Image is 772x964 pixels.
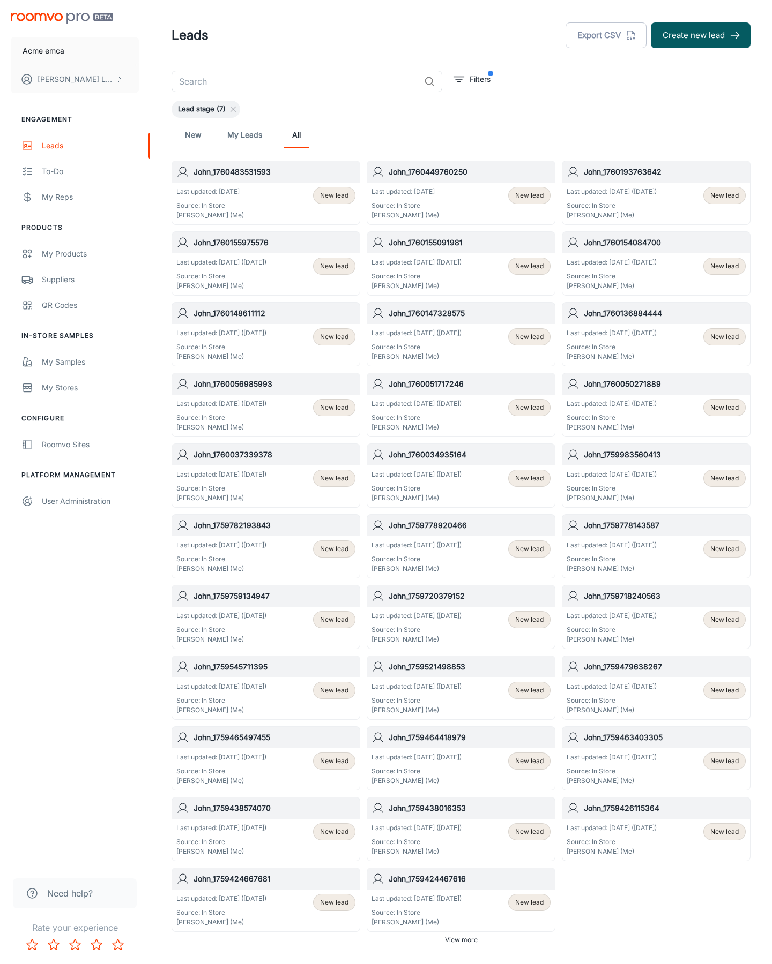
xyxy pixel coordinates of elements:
a: John_1759759134947Last updated: [DATE] ([DATE])Source: In Store[PERSON_NAME] (Me)New lead [172,585,360,649]
button: Rate 3 star [64,934,86,955]
p: [PERSON_NAME] (Me) [567,776,657,786]
h6: John_1760193763642 [584,166,746,178]
p: Source: In Store [176,766,266,776]
span: New lead [710,686,739,695]
h6: John_1760154084700 [584,237,746,248]
button: [PERSON_NAME] Leaptools [11,65,139,93]
p: [PERSON_NAME] (Me) [567,210,657,220]
h6: John_1760034935164 [389,449,551,461]
span: New lead [320,332,348,342]
button: Rate 2 star [43,934,64,955]
span: New lead [515,898,544,907]
p: [PERSON_NAME] (Me) [176,493,266,503]
a: John_1760449760250Last updated: [DATE]Source: In Store[PERSON_NAME] (Me)New lead [367,161,555,225]
p: [PERSON_NAME] (Me) [567,564,657,574]
p: Source: In Store [567,696,657,705]
h6: John_1760136884444 [584,307,746,319]
p: Last updated: [DATE] ([DATE]) [176,328,266,338]
p: Last updated: [DATE] ([DATE]) [567,823,657,833]
p: Last updated: [DATE] ([DATE]) [176,399,266,409]
span: New lead [710,615,739,624]
p: [PERSON_NAME] (Me) [567,281,657,291]
a: John_1759720379152Last updated: [DATE] ([DATE])Source: In Store[PERSON_NAME] (Me)New lead [367,585,555,649]
p: Last updated: [DATE] ([DATE]) [372,399,462,409]
p: Last updated: [DATE] ([DATE]) [567,470,657,479]
h6: John_1759545711395 [194,661,355,673]
a: New [180,122,206,148]
p: Source: In Store [176,837,266,847]
h6: John_1759782193843 [194,519,355,531]
p: Last updated: [DATE] ([DATE]) [176,823,266,833]
p: Source: In Store [176,908,266,917]
p: Source: In Store [372,766,462,776]
p: [PERSON_NAME] (Me) [372,423,462,432]
p: Last updated: [DATE] ([DATE]) [372,540,462,550]
span: New lead [515,261,544,271]
p: Last updated: [DATE] ([DATE]) [567,328,657,338]
button: filter [451,71,493,88]
p: Last updated: [DATE] ([DATE]) [176,894,266,903]
p: [PERSON_NAME] (Me) [372,847,462,856]
a: John_1759426115364Last updated: [DATE] ([DATE])Source: In Store[PERSON_NAME] (Me)New lead [562,797,751,861]
p: [PERSON_NAME] (Me) [176,423,266,432]
button: Create new lead [651,22,751,48]
div: QR Codes [42,299,139,311]
h6: John_1759479638267 [584,661,746,673]
p: Last updated: [DATE] ([DATE]) [176,752,266,762]
p: Last updated: [DATE] ([DATE]) [372,894,462,903]
h6: John_1760155091981 [389,237,551,248]
a: John_1760050271889Last updated: [DATE] ([DATE])Source: In Store[PERSON_NAME] (Me)New lead [562,373,751,437]
p: Last updated: [DATE] ([DATE]) [567,752,657,762]
h6: John_1759465497455 [194,732,355,743]
h6: John_1760056985993 [194,378,355,390]
a: John_1760155975576Last updated: [DATE] ([DATE])Source: In Store[PERSON_NAME] (Me)New lead [172,231,360,296]
p: Last updated: [DATE] ([DATE]) [176,470,266,479]
span: New lead [710,191,739,200]
p: Last updated: [DATE] ([DATE]) [176,611,266,621]
div: Roomvo Sites [42,439,139,450]
p: Source: In Store [567,625,657,635]
p: [PERSON_NAME] (Me) [372,281,462,291]
p: Source: In Store [176,554,266,564]
p: Rate your experience [9,921,141,934]
span: New lead [320,261,348,271]
h6: John_1759983560413 [584,449,746,461]
span: New lead [515,827,544,837]
a: John_1759983560413Last updated: [DATE] ([DATE])Source: In Store[PERSON_NAME] (Me)New lead [562,443,751,508]
h6: John_1760051717246 [389,378,551,390]
a: John_1759424667681Last updated: [DATE] ([DATE])Source: In Store[PERSON_NAME] (Me)New lead [172,868,360,932]
span: New lead [320,403,348,412]
span: New lead [710,403,739,412]
p: [PERSON_NAME] (Me) [567,847,657,856]
h6: John_1759759134947 [194,590,355,602]
p: [PERSON_NAME] (Me) [372,917,462,927]
h6: John_1759720379152 [389,590,551,602]
p: [PERSON_NAME] Leaptools [38,73,113,85]
button: Export CSV [566,22,647,48]
p: Source: In Store [567,342,657,352]
div: My Products [42,248,139,260]
p: [PERSON_NAME] (Me) [372,210,439,220]
p: [PERSON_NAME] (Me) [567,635,657,644]
h6: John_1760155975576 [194,237,355,248]
span: New lead [320,827,348,837]
p: Source: In Store [567,201,657,210]
span: New lead [710,756,739,766]
p: Last updated: [DATE] ([DATE]) [567,540,657,550]
p: Last updated: [DATE] ([DATE]) [176,258,266,267]
span: New lead [320,191,348,200]
button: Acme emca [11,37,139,65]
div: My Reps [42,191,139,203]
p: Last updated: [DATE] [372,187,439,197]
p: Source: In Store [176,342,266,352]
button: Rate 5 star [107,934,129,955]
a: John_1760147328575Last updated: [DATE] ([DATE])Source: In Store[PERSON_NAME] (Me)New lead [367,302,555,366]
span: New lead [515,191,544,200]
p: Last updated: [DATE] ([DATE]) [567,611,657,621]
button: View more [441,932,482,948]
p: Source: In Store [372,554,462,564]
h6: John_1760148611112 [194,307,355,319]
p: Last updated: [DATE] ([DATE]) [567,682,657,691]
h6: John_1760037339378 [194,449,355,461]
a: John_1759782193843Last updated: [DATE] ([DATE])Source: In Store[PERSON_NAME] (Me)New lead [172,514,360,578]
